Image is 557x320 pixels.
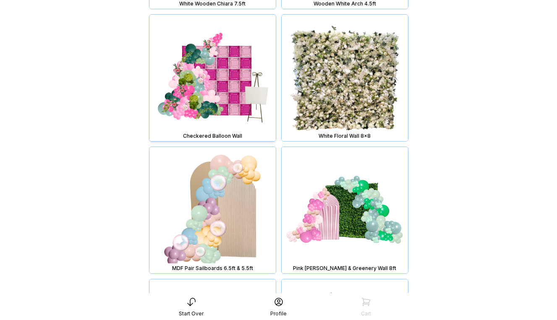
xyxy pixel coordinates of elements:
[149,15,276,141] img: Checkered Balloon Wall
[283,0,406,7] div: Wooden White Arch 4.5ft
[282,15,408,141] img: White Floral Wall 8x8
[270,310,287,317] div: Profile
[179,310,204,317] div: Start Over
[151,133,274,139] div: Checkered Balloon Wall
[151,265,274,272] div: MDF Pair Sailboards 6.5ft & 5.5ft
[283,133,406,139] div: White Floral Wall 8x8
[361,310,371,317] div: Cart
[282,147,408,273] img: Pink Chiara & Greenery Wall 8ft
[151,0,274,7] div: White Wooden Chiara 7.5ft
[283,265,406,272] div: Pink [PERSON_NAME] & Greenery Wall 8ft
[149,147,276,273] img: MDF Pair Sailboards 6.5ft & 5.5ft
